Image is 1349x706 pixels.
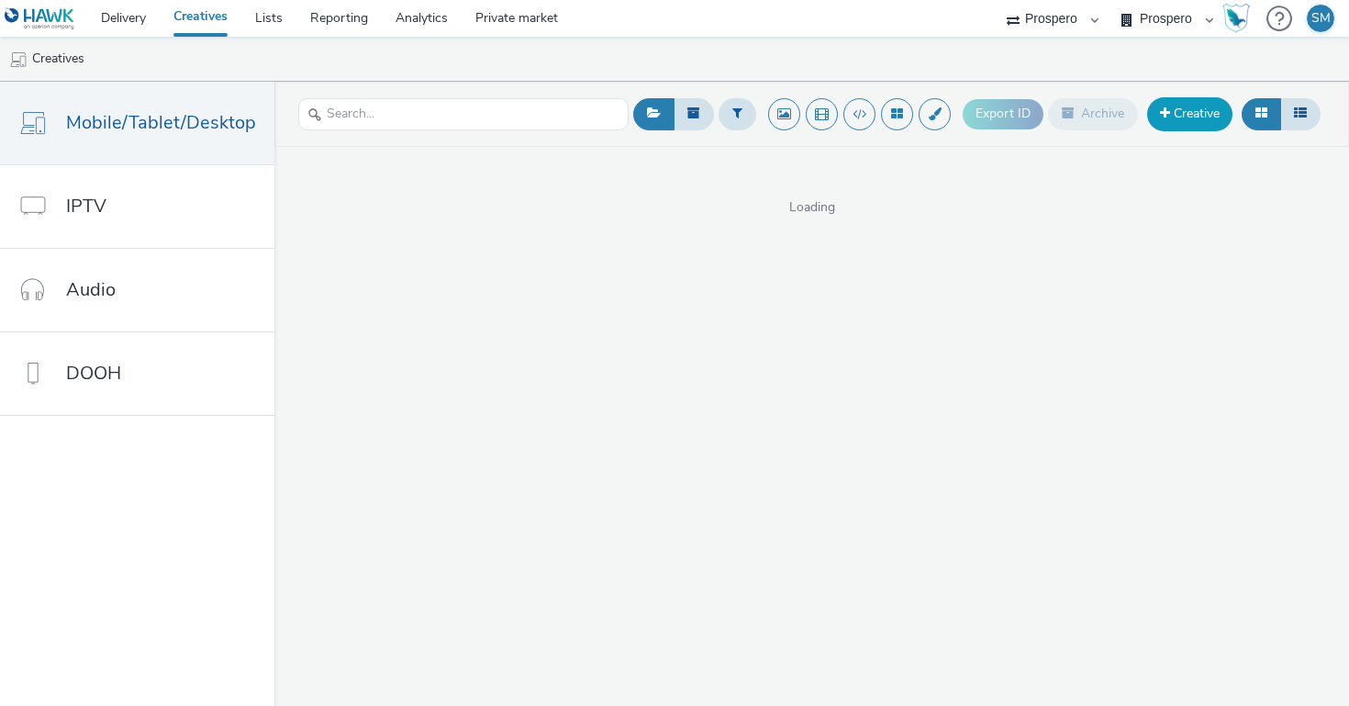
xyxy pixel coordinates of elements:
a: Creative [1147,97,1232,130]
span: Loading [274,198,1349,217]
button: Table [1280,98,1321,129]
span: DOOH [66,360,121,387]
a: Hawk Academy [1222,4,1257,33]
span: IPTV [66,193,106,219]
span: Audio [66,276,116,303]
button: Archive [1048,98,1138,129]
img: Hawk Academy [1222,4,1250,33]
img: mobile [9,50,28,69]
img: undefined Logo [5,7,75,30]
input: Search... [298,98,629,130]
button: Export ID [963,99,1043,129]
div: SM [1311,5,1331,32]
button: Grid [1242,98,1281,129]
span: Mobile/Tablet/Desktop [66,109,256,136]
